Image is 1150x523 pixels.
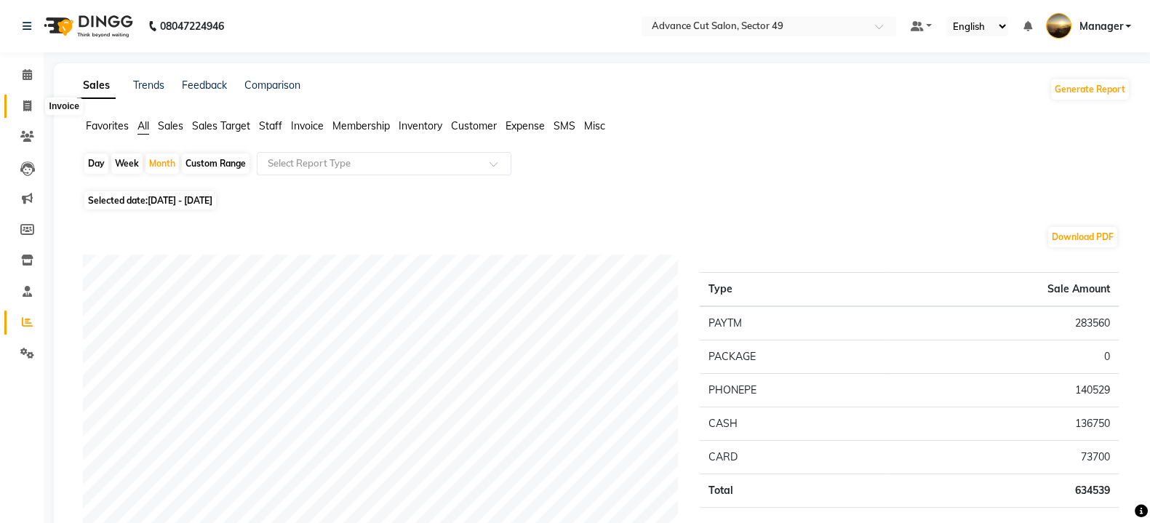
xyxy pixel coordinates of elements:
span: All [137,119,149,132]
td: 283560 [888,306,1119,340]
span: Expense [506,119,545,132]
div: Day [84,153,108,174]
div: Custom Range [182,153,249,174]
span: Customer [451,119,497,132]
td: 0 [888,340,1119,374]
span: Staff [259,119,282,132]
img: Manager [1046,13,1071,39]
span: SMS [554,119,575,132]
span: Invoice [291,119,324,132]
td: CASH [700,407,888,441]
div: Week [111,153,143,174]
td: PHONEPE [700,374,888,407]
span: Membership [332,119,390,132]
span: Inventory [399,119,442,132]
span: Favorites [86,119,129,132]
td: 73700 [888,441,1119,474]
a: Trends [133,79,164,92]
th: Type [700,273,888,307]
span: Manager [1079,19,1122,34]
td: 634539 [888,474,1119,508]
button: Generate Report [1051,79,1129,100]
td: 136750 [888,407,1119,441]
div: Month [145,153,179,174]
th: Sale Amount [888,273,1119,307]
span: Misc [584,119,605,132]
span: [DATE] - [DATE] [148,195,212,206]
td: Total [700,474,888,508]
span: Sales Target [192,119,250,132]
span: Selected date: [84,191,216,209]
button: Download PDF [1048,227,1117,247]
td: PAYTM [700,306,888,340]
a: Sales [77,73,116,99]
img: logo [37,6,137,47]
b: 08047224946 [160,6,224,47]
td: CARD [700,441,888,474]
a: Feedback [182,79,227,92]
span: Sales [158,119,183,132]
td: 140529 [888,374,1119,407]
a: Comparison [244,79,300,92]
div: Invoice [46,98,83,116]
td: PACKAGE [700,340,888,374]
